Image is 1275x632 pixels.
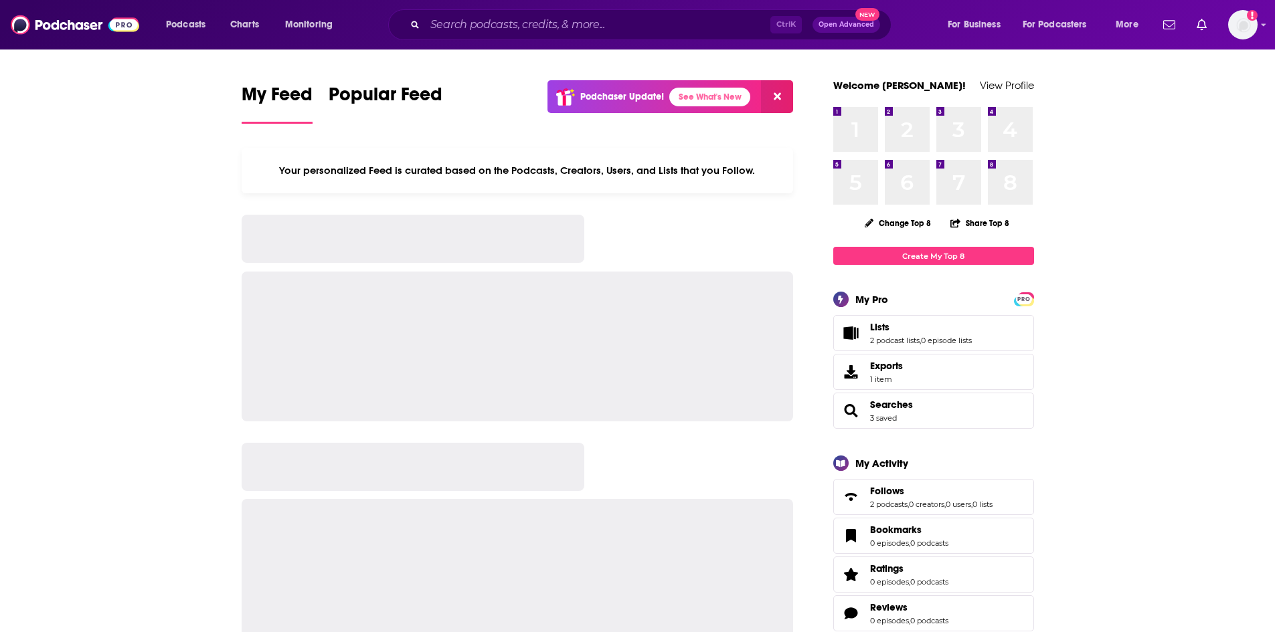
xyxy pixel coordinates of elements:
[870,562,948,574] a: Ratings
[910,538,948,548] a: 0 podcasts
[909,500,944,509] a: 0 creators
[833,354,1034,390] a: Exports
[870,360,903,372] span: Exports
[1228,10,1258,39] img: User Profile
[857,215,940,231] button: Change Top 8
[329,83,442,114] span: Popular Feed
[1023,15,1087,34] span: For Podcasters
[838,488,865,506] a: Follows
[870,321,972,333] a: Lists
[870,375,903,384] span: 1 item
[833,479,1034,515] span: Follows
[329,83,442,124] a: Popular Feed
[11,12,139,37] img: Podchaser - Follow, Share and Rate Podcasts
[833,393,1034,429] span: Searches
[580,91,664,102] p: Podchaser Update!
[870,485,993,497] a: Follows
[425,14,770,35] input: Search podcasts, credits, & more...
[1106,14,1155,35] button: open menu
[285,15,333,34] span: Monitoring
[157,14,223,35] button: open menu
[401,9,904,40] div: Search podcasts, credits, & more...
[1016,294,1032,304] a: PRO
[838,401,865,420] a: Searches
[971,500,972,509] span: ,
[910,577,948,587] a: 0 podcasts
[1116,15,1138,34] span: More
[855,293,888,306] div: My Pro
[276,14,350,35] button: open menu
[230,15,259,34] span: Charts
[813,17,880,33] button: Open AdvancedNew
[833,595,1034,631] span: Reviews
[242,148,794,193] div: Your personalized Feed is curated based on the Podcasts, Creators, Users, and Lists that you Follow.
[833,518,1034,554] span: Bookmarks
[855,8,879,21] span: New
[1247,10,1258,21] svg: Add a profile image
[870,413,897,423] a: 3 saved
[242,83,313,114] span: My Feed
[833,247,1034,265] a: Create My Top 8
[242,83,313,124] a: My Feed
[838,604,865,623] a: Reviews
[946,500,971,509] a: 0 users
[870,321,889,333] span: Lists
[833,79,966,92] a: Welcome [PERSON_NAME]!
[855,457,908,469] div: My Activity
[870,500,908,509] a: 2 podcasts
[870,399,913,411] a: Searches
[870,601,908,613] span: Reviews
[1191,13,1212,36] a: Show notifications dropdown
[870,524,922,536] span: Bookmarks
[770,16,802,33] span: Ctrl K
[870,538,909,548] a: 0 episodes
[980,79,1034,92] a: View Profile
[870,336,920,345] a: 2 podcast lists
[908,500,909,509] span: ,
[870,485,904,497] span: Follows
[1158,13,1181,36] a: Show notifications dropdown
[833,315,1034,351] span: Lists
[909,577,910,587] span: ,
[972,500,993,509] a: 0 lists
[950,210,1010,236] button: Share Top 8
[838,324,865,342] a: Lists
[819,21,874,28] span: Open Advanced
[920,336,921,345] span: ,
[222,14,267,35] a: Charts
[1228,10,1258,39] span: Logged in as amooers
[838,565,865,584] a: Ratings
[870,524,948,536] a: Bookmarks
[870,562,904,574] span: Ratings
[870,577,909,587] a: 0 episodes
[1228,10,1258,39] button: Show profile menu
[669,88,750,106] a: See What's New
[944,500,946,509] span: ,
[838,526,865,545] a: Bookmarks
[1014,14,1106,35] button: open menu
[166,15,205,34] span: Podcasts
[938,14,1017,35] button: open menu
[909,538,910,548] span: ,
[910,616,948,625] a: 0 podcasts
[838,362,865,381] span: Exports
[870,601,948,613] a: Reviews
[909,616,910,625] span: ,
[921,336,972,345] a: 0 episode lists
[833,556,1034,593] span: Ratings
[870,616,909,625] a: 0 episodes
[948,15,1001,34] span: For Business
